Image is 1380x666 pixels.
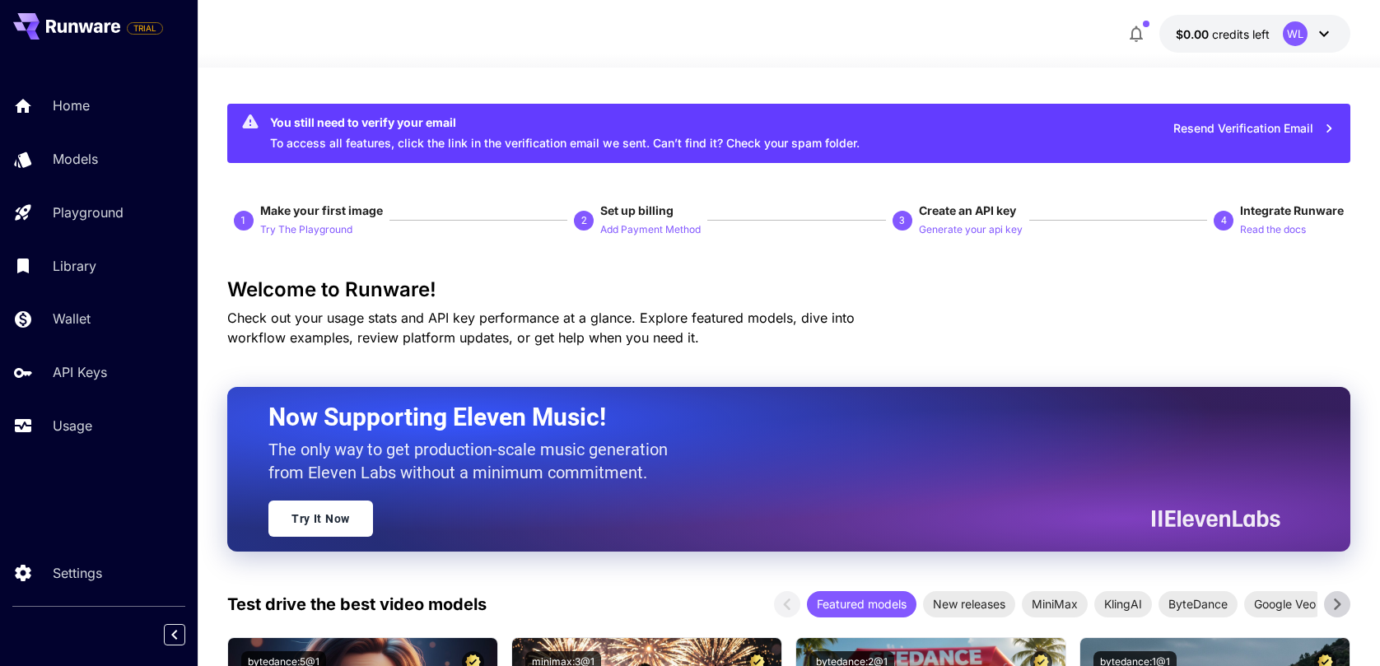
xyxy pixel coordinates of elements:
[1022,595,1088,612] span: MiniMax
[164,624,185,645] button: Collapse sidebar
[53,362,107,382] p: API Keys
[1240,203,1344,217] span: Integrate Runware
[919,222,1023,238] p: Generate your api key
[128,22,162,35] span: TRIAL
[176,620,198,650] div: Collapse sidebar
[53,203,124,222] p: Playground
[1176,27,1212,41] span: $0.00
[260,203,383,217] span: Make your first image
[581,213,587,228] p: 2
[600,219,701,239] button: Add Payment Method
[270,109,860,158] div: To access all features, click the link in the verification email we sent. Can’t find it? Check yo...
[268,501,373,537] a: Try It Now
[53,256,96,276] p: Library
[227,278,1350,301] h3: Welcome to Runware!
[1094,591,1152,617] div: KlingAI
[270,114,860,131] div: You still need to verify your email
[1022,591,1088,617] div: MiniMax
[807,595,916,612] span: Featured models
[919,203,1016,217] span: Create an API key
[1176,26,1270,43] div: $0.00
[899,213,905,228] p: 3
[1094,595,1152,612] span: KlingAI
[1244,595,1326,612] span: Google Veo
[807,591,916,617] div: Featured models
[1164,112,1344,146] button: Resend Verification Email
[53,95,90,115] p: Home
[227,310,855,346] span: Check out your usage stats and API key performance at a glance. Explore featured models, dive int...
[923,595,1015,612] span: New releases
[240,213,246,228] p: 1
[127,18,163,38] span: Add your payment card to enable full platform functionality.
[1159,15,1350,53] button: $0.00WL
[260,222,352,238] p: Try The Playground
[268,438,680,484] p: The only way to get production-scale music generation from Eleven Labs without a minimum commitment.
[1244,591,1326,617] div: Google Veo
[1221,213,1227,228] p: 4
[268,402,1268,433] h2: Now Supporting Eleven Music!
[923,591,1015,617] div: New releases
[1159,595,1238,612] span: ByteDance
[227,592,487,617] p: Test drive the best video models
[600,222,701,238] p: Add Payment Method
[260,219,352,239] button: Try The Playground
[600,203,674,217] span: Set up billing
[1240,222,1306,238] p: Read the docs
[53,416,92,435] p: Usage
[53,563,102,583] p: Settings
[1240,219,1306,239] button: Read the docs
[1212,27,1270,41] span: credits left
[1283,21,1308,46] div: WL
[53,309,91,328] p: Wallet
[919,219,1023,239] button: Generate your api key
[1159,591,1238,617] div: ByteDance
[53,149,98,169] p: Models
